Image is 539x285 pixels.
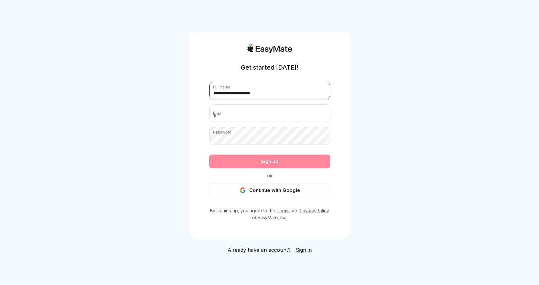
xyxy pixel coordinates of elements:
[296,246,312,254] a: Sign in
[277,208,289,213] a: Terms
[255,173,285,178] span: Or
[241,63,298,72] h1: Get started [DATE]!
[300,208,329,213] a: Privacy Policy
[228,246,291,254] span: Already have an account?
[209,207,330,221] p: By signing up, you agree to the and of EasyMate, Inc.
[209,183,330,197] button: Continue with Google
[296,247,312,253] span: Sign in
